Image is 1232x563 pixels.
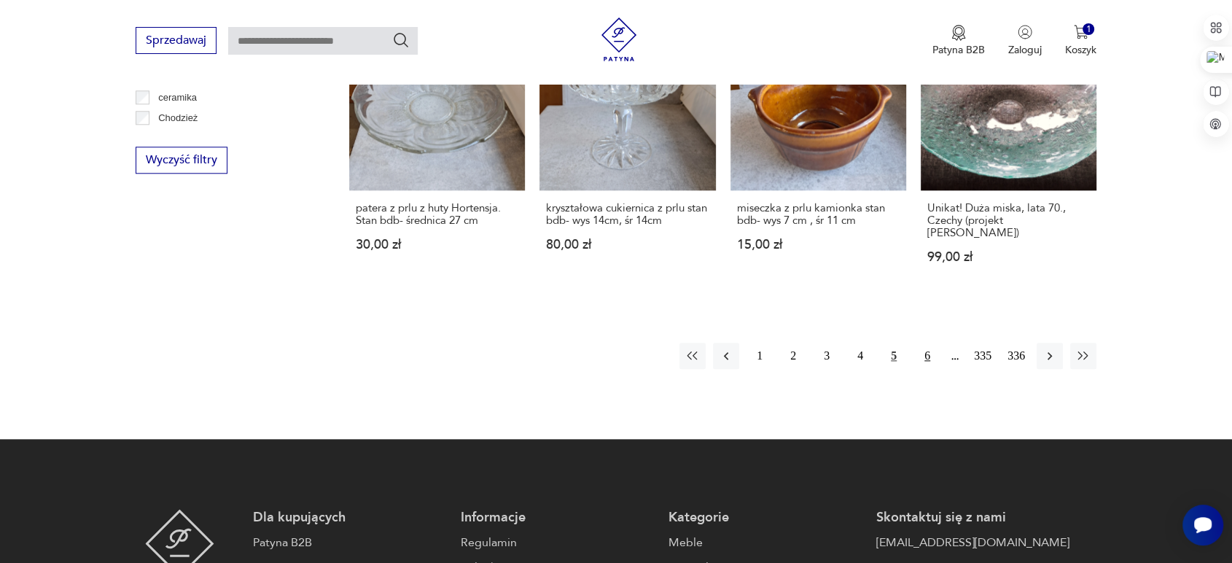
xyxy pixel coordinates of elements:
a: Ikona medaluPatyna B2B [932,25,985,57]
p: Ćmielów [158,131,195,147]
p: Koszyk [1065,43,1096,57]
img: Ikona koszyka [1074,25,1088,39]
h3: Unikat! Duża miska, lata 70., Czechy (projekt [PERSON_NAME]) [927,202,1090,239]
img: Ikonka użytkownika [1018,25,1032,39]
a: miseczka z prlu kamionka stan bdb- wys 7 cm , śr 11 cmmiseczka z prlu kamionka stan bdb- wys 7 cm... [730,15,906,292]
button: 4 [847,343,873,369]
p: 80,00 zł [546,238,709,251]
button: 5 [881,343,907,369]
a: Sprzedawaj [136,36,217,47]
button: Patyna B2B [932,25,985,57]
button: Zaloguj [1008,25,1042,57]
a: kryształowa cukiernica z prlu stan bdb- wys 14cm, śr 14cmkryształowa cukiernica z prlu stan bdb- ... [539,15,715,292]
button: 1 [746,343,773,369]
button: 6 [914,343,940,369]
p: Informacje [461,509,654,527]
button: 2 [780,343,806,369]
img: Ikona medalu [951,25,966,41]
button: Sprzedawaj [136,27,217,54]
p: Dla kupujących [253,509,446,527]
a: Meble [668,534,862,551]
a: Unikat! Duża miska, lata 70., Czechy (projekt Pavel Panek)Unikat! Duża miska, lata 70., Czechy (p... [921,15,1096,292]
p: 15,00 zł [737,238,900,251]
h3: patera z prlu z huty Hortensja. Stan bdb- średnica 27 cm [356,202,518,227]
iframe: Smartsupp widget button [1182,505,1223,545]
a: Patyna B2B [253,534,446,551]
button: 1Koszyk [1065,25,1096,57]
p: Kategorie [668,509,862,527]
button: Szukaj [392,31,410,49]
div: 1 [1083,23,1095,36]
a: [EMAIL_ADDRESS][DOMAIN_NAME] [876,534,1069,551]
img: Patyna - sklep z meblami i dekoracjami vintage [597,18,641,61]
p: Skontaktuj się z nami [876,509,1069,527]
p: Chodzież [158,110,198,126]
button: 335 [970,343,996,369]
h3: miseczka z prlu kamionka stan bdb- wys 7 cm , śr 11 cm [737,202,900,227]
p: Patyna B2B [932,43,985,57]
p: ceramika [158,90,197,106]
button: 336 [1003,343,1029,369]
p: 99,00 zł [927,251,1090,263]
p: 30,00 zł [356,238,518,251]
h3: kryształowa cukiernica z prlu stan bdb- wys 14cm, śr 14cm [546,202,709,227]
p: Zaloguj [1008,43,1042,57]
a: Regulamin [461,534,654,551]
button: 3 [814,343,840,369]
a: patera z prlu z huty Hortensja. Stan bdb- średnica 27 cmpatera z prlu z huty Hortensja. Stan bdb-... [349,15,525,292]
button: Wyczyść filtry [136,147,227,174]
